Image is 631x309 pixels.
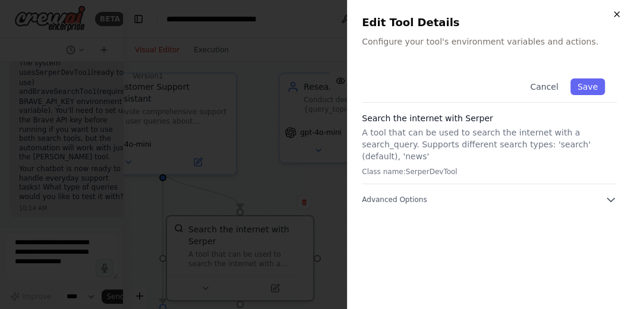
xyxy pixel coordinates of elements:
[362,36,617,48] p: Configure your tool's environment variables and actions.
[570,78,605,95] button: Save
[362,14,617,31] h2: Edit Tool Details
[362,127,617,162] p: A tool that can be used to search the internet with a search_query. Supports different search typ...
[523,78,565,95] button: Cancel
[362,195,427,204] span: Advanced Options
[362,194,617,206] button: Advanced Options
[362,112,617,124] h3: Search the internet with Serper
[362,167,617,176] p: Class name: SerperDevTool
